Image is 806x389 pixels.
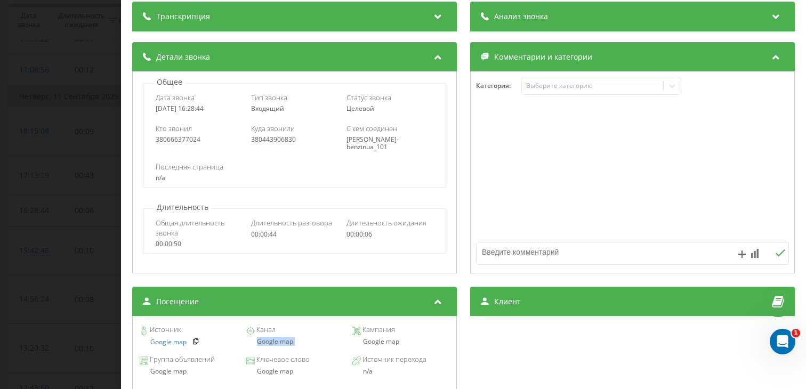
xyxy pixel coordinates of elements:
span: Кампания [361,325,395,335]
span: Ключевое слово [254,354,309,365]
span: Анализ звонка [494,11,548,22]
div: n/a [352,368,449,375]
span: Целевой [346,104,374,113]
span: Тип звонка [251,93,287,102]
div: 380666377024 [156,136,243,143]
div: n/a [156,174,434,182]
span: Комментарии и категории [494,52,592,62]
span: Входящий [251,104,284,113]
a: Google map [150,338,187,346]
p: Общее [154,77,185,87]
div: Google map [352,338,449,345]
span: Источник перехода [361,354,426,365]
span: Клиент [494,296,521,307]
span: Статус звонка [346,93,391,102]
span: Канал [254,325,275,335]
span: Группа объявлений [148,354,215,365]
div: Выберите категорию [526,82,659,90]
div: 00:00:44 [251,231,338,238]
iframe: Intercom live chat [770,329,795,354]
span: Дата звонка [156,93,195,102]
p: Длительность [154,202,211,213]
span: Кто звонил [156,124,192,133]
div: Google map [246,338,343,345]
div: [DATE] 16:28:44 [156,105,243,112]
div: Google map [140,368,237,375]
span: Общая длительность звонка [156,218,243,237]
span: Транскрипция [156,11,210,22]
span: Длительность разговора [251,218,332,228]
span: Последняя страница [156,162,223,172]
div: 00:00:50 [156,240,243,248]
h4: Категория : [476,82,521,90]
span: Источник [148,325,181,335]
span: 1 [792,329,800,337]
span: Длительность ожидания [346,218,426,228]
span: Куда звонили [251,124,295,133]
div: Google map [246,368,343,375]
div: [PERSON_NAME]-benzinua_101 [346,136,434,151]
div: 00:00:06 [346,231,434,238]
span: Посещение [156,296,199,307]
span: Детали звонка [156,52,210,62]
div: 380443906830 [251,136,338,143]
span: С кем соединен [346,124,397,133]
